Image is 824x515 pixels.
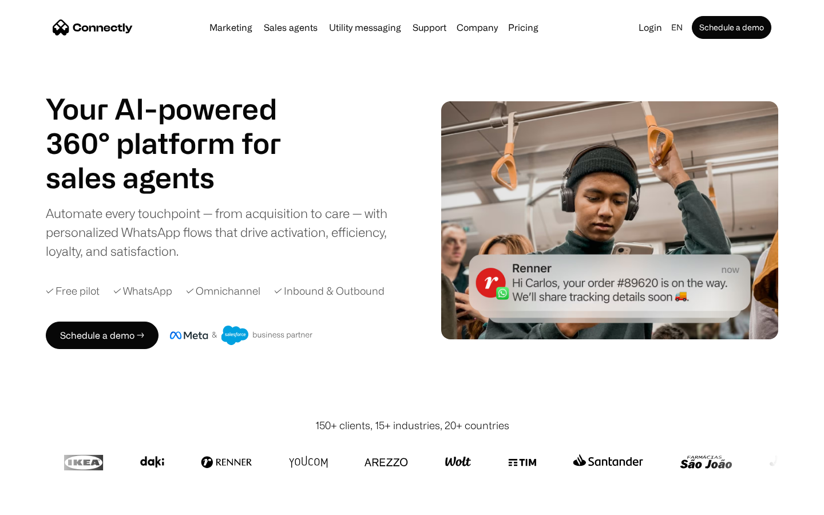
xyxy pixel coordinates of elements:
[186,283,260,299] div: ✓ Omnichannel
[23,495,69,511] ul: Language list
[457,19,498,35] div: Company
[315,418,509,433] div: 150+ clients, 15+ industries, 20+ countries
[46,283,100,299] div: ✓ Free pilot
[504,23,543,32] a: Pricing
[46,92,309,160] h1: Your AI-powered 360° platform for
[634,19,667,35] a: Login
[113,283,172,299] div: ✓ WhatsApp
[274,283,385,299] div: ✓ Inbound & Outbound
[692,16,771,39] a: Schedule a demo
[11,494,69,511] aside: Language selected: English
[324,23,406,32] a: Utility messaging
[408,23,451,32] a: Support
[205,23,257,32] a: Marketing
[46,160,309,195] h1: sales agents
[46,322,159,349] a: Schedule a demo →
[170,326,313,345] img: Meta and Salesforce business partner badge.
[671,19,683,35] div: en
[46,204,406,260] div: Automate every touchpoint — from acquisition to care — with personalized WhatsApp flows that driv...
[259,23,322,32] a: Sales agents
